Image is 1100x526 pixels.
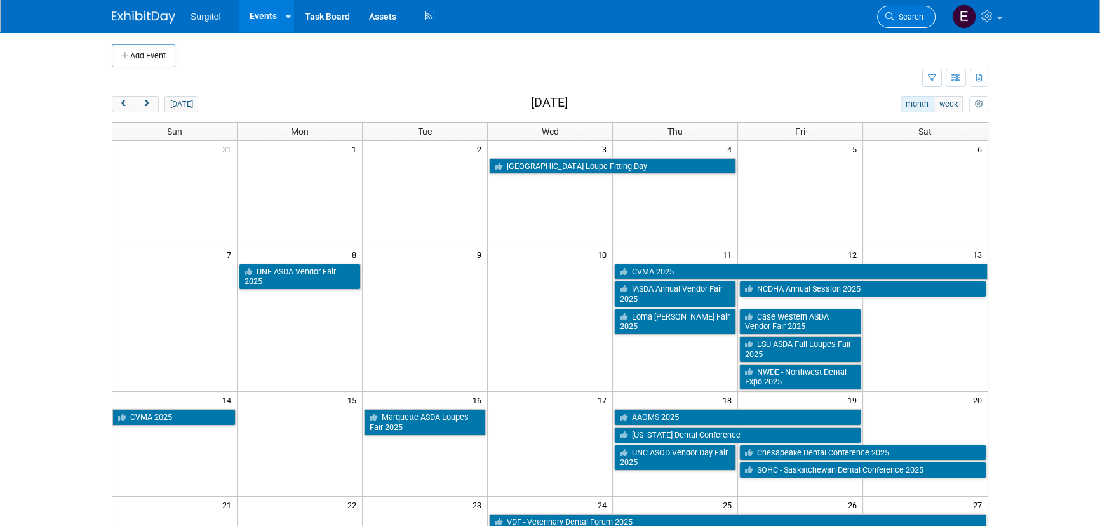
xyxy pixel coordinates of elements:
span: 22 [346,497,362,513]
span: 1 [351,141,362,157]
span: 13 [972,246,988,262]
span: 14 [221,392,237,408]
span: 24 [596,497,612,513]
span: 4 [726,141,737,157]
a: Chesapeake Dental Conference 2025 [739,445,986,461]
span: 6 [976,141,988,157]
h2: [DATE] [531,96,568,110]
span: Sat [918,126,932,137]
span: 17 [596,392,612,408]
span: 18 [721,392,737,408]
a: IASDA Annual Vendor Fair 2025 [614,281,736,307]
button: prev [112,96,135,112]
a: SOHC - Saskatchewan Dental Conference 2025 [739,462,986,478]
a: Marquette ASDA Loupes Fair 2025 [364,409,486,435]
a: AAOMS 2025 [614,409,861,426]
button: month [901,96,934,112]
span: 8 [351,246,362,262]
span: Tue [418,126,432,137]
a: [GEOGRAPHIC_DATA] Loupe Fitting Day [489,158,736,175]
a: NCDHA Annual Session 2025 [739,281,986,297]
span: 25 [721,497,737,513]
span: 19 [847,392,862,408]
img: ExhibitDay [112,11,175,24]
span: 12 [847,246,862,262]
span: 3 [601,141,612,157]
span: 11 [721,246,737,262]
span: 5 [851,141,862,157]
span: Fri [795,126,805,137]
img: Event Coordinator [952,4,976,29]
span: Sun [167,126,182,137]
span: 7 [225,246,237,262]
button: myCustomButton [969,96,988,112]
span: 15 [346,392,362,408]
span: Thu [667,126,683,137]
button: week [934,96,963,112]
a: UNE ASDA Vendor Fair 2025 [239,264,361,290]
button: [DATE] [164,96,198,112]
span: 27 [972,497,988,513]
span: Search [894,12,923,22]
a: Search [877,6,936,28]
a: LSU ASDA Fall Loupes Fair 2025 [739,336,861,362]
a: Case Western ASDA Vendor Fair 2025 [739,309,861,335]
span: 20 [972,392,988,408]
button: Add Event [112,44,175,67]
span: 2 [476,141,487,157]
span: 9 [476,246,487,262]
span: Wed [541,126,558,137]
a: [US_STATE] Dental Conference [614,427,861,443]
span: Surgitel [191,11,220,22]
a: Loma [PERSON_NAME] Fair 2025 [614,309,736,335]
span: Mon [291,126,309,137]
span: 21 [221,497,237,513]
a: CVMA 2025 [614,264,988,280]
span: 31 [221,141,237,157]
span: 26 [847,497,862,513]
a: NWDE - Northwest Dental Expo 2025 [739,364,861,390]
a: CVMA 2025 [112,409,236,426]
span: 16 [471,392,487,408]
span: 10 [596,246,612,262]
button: next [135,96,158,112]
span: 23 [471,497,487,513]
a: UNC ASOD Vendor Day Fair 2025 [614,445,736,471]
i: Personalize Calendar [974,100,983,109]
